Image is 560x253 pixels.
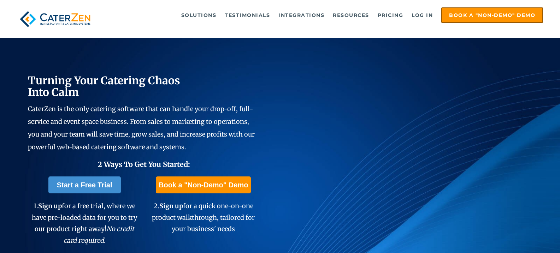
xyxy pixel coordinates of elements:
a: Log in [408,8,436,22]
em: No credit card required. [64,225,135,244]
a: Solutions [178,8,220,22]
div: Navigation Menu [107,7,543,23]
span: 2 Ways To Get You Started: [98,160,190,169]
a: Book a "Non-Demo" Demo [441,7,543,23]
span: Sign up [159,202,183,210]
span: 2. for a quick one-on-one product walkthrough, tailored for your business' needs [152,202,255,233]
a: Book a "Non-Demo" Demo [156,176,251,193]
span: Turning Your Catering Chaos Into Calm [28,74,180,99]
span: Sign up [38,202,62,210]
span: CaterZen is the only catering software that can handle your drop-off, full-service and event spac... [28,105,255,151]
iframe: Help widget launcher [497,225,552,245]
img: caterzen [17,7,93,31]
a: Testimonials [221,8,273,22]
a: Integrations [275,8,328,22]
a: Resources [329,8,373,22]
a: Pricing [374,8,407,22]
span: 1. for a free trial, where we have pre-loaded data for you to try our product right away! [32,202,137,244]
a: Start a Free Trial [48,176,121,193]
